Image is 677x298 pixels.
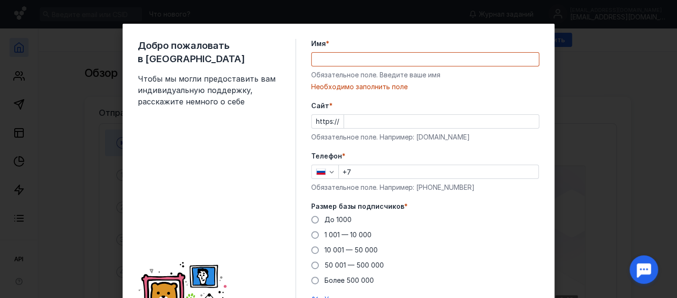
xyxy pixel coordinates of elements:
[311,70,539,80] div: Обязательное поле. Введите ваше имя
[311,82,539,92] div: Необходимо заполнить поле
[311,132,539,142] div: Обязательное поле. Например: [DOMAIN_NAME]
[324,246,378,254] span: 10 001 — 50 000
[138,39,280,65] span: Добро пожаловать в [GEOGRAPHIC_DATA]
[324,215,352,223] span: До 1000
[138,73,280,107] span: Чтобы мы могли предоставить вам индивидуальную поддержку, расскажите немного о себе
[324,231,372,239] span: 1 001 — 10 000
[324,276,374,284] span: Более 500 000
[311,39,326,48] span: Имя
[311,101,329,111] span: Cайт
[311,183,539,192] div: Обязательное поле. Например: [PHONE_NUMBER]
[324,261,384,269] span: 50 001 — 500 000
[311,202,404,211] span: Размер базы подписчиков
[311,151,342,161] span: Телефон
